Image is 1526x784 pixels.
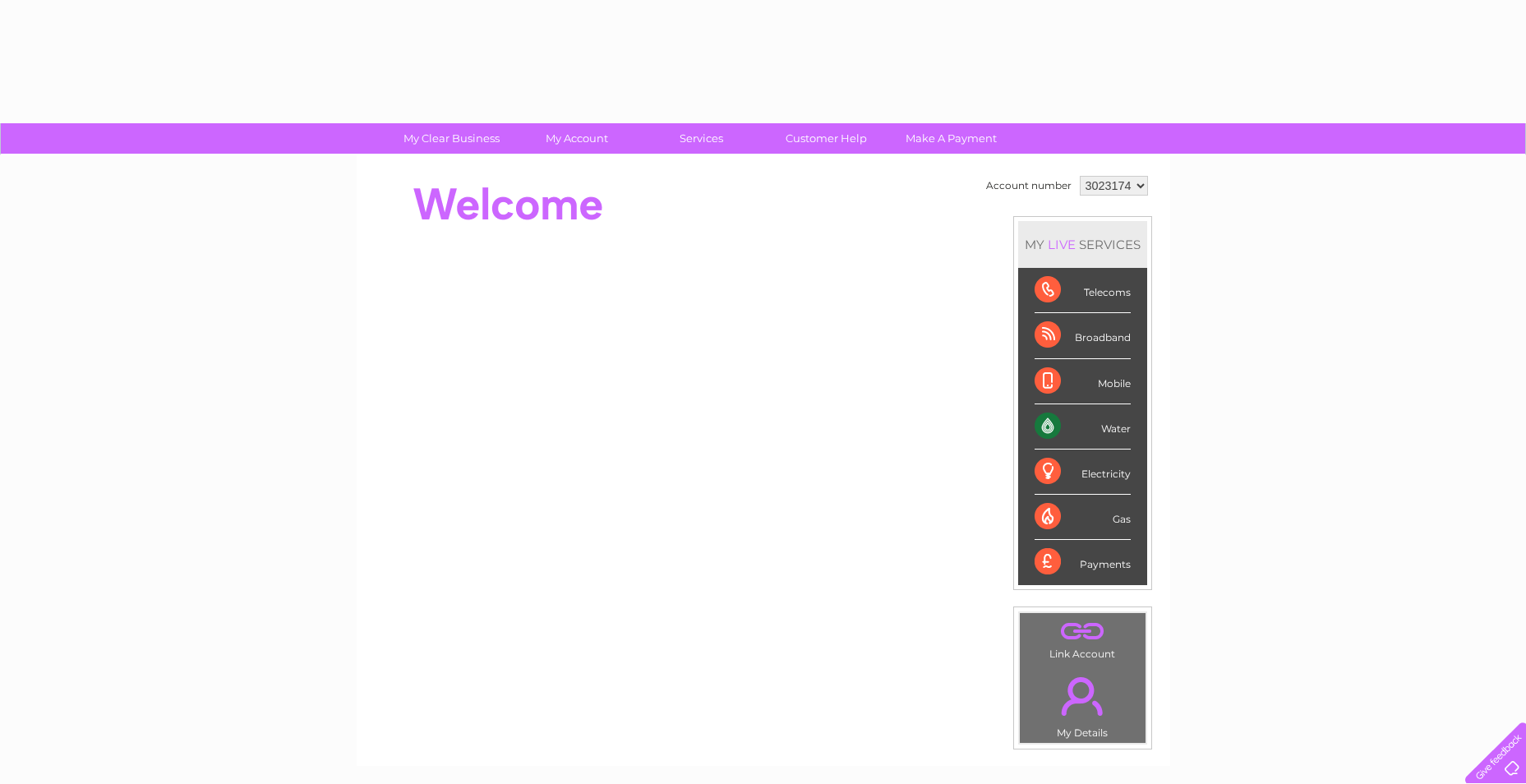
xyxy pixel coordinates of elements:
a: . [1024,617,1141,646]
a: Customer Help [758,123,894,154]
div: Electricity [1035,450,1131,495]
div: MY SERVICES [1018,221,1147,268]
div: Water [1035,404,1131,450]
div: LIVE [1044,237,1079,252]
a: Make A Payment [883,123,1019,154]
a: My Account [509,123,644,154]
td: Account number [982,172,1076,200]
div: Payments [1035,540,1131,584]
td: My Details [1019,663,1146,744]
div: Mobile [1035,359,1131,404]
div: Gas [1035,495,1131,540]
a: . [1024,667,1141,725]
td: Link Account [1019,612,1146,664]
a: My Clear Business [384,123,519,154]
div: Broadband [1035,313,1131,358]
a: Services [634,123,769,154]
div: Telecoms [1035,268,1131,313]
